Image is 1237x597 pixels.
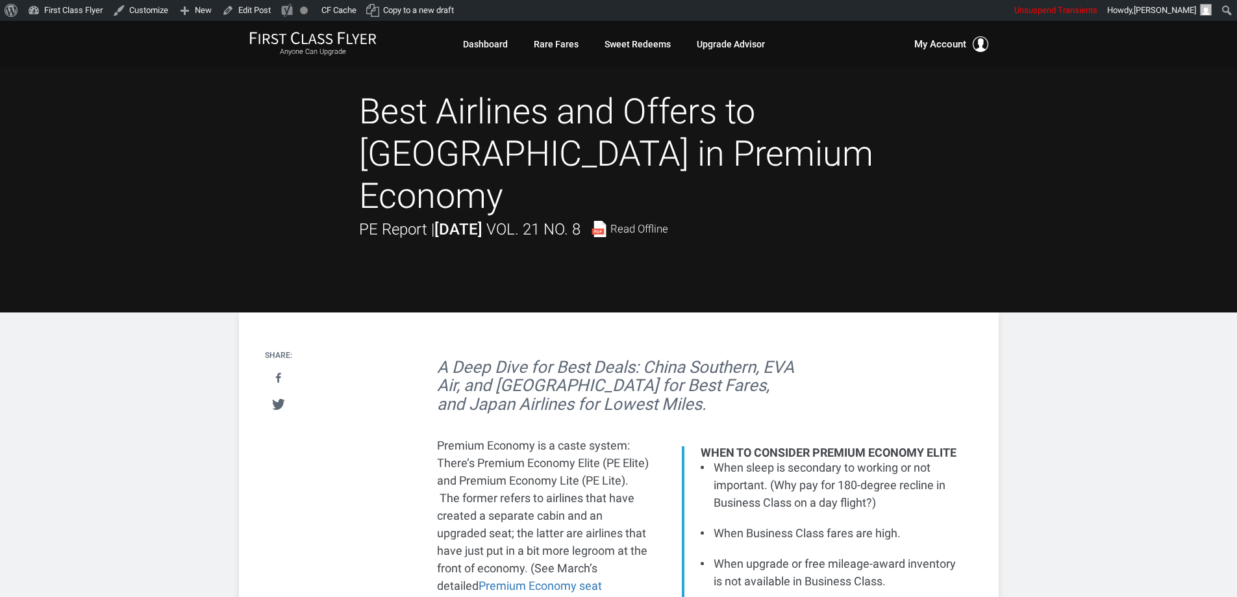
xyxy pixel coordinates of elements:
a: Rare Fares [534,32,579,56]
span: Vol. 21 No. 8 [486,220,581,238]
a: First Class FlyerAnyone Can Upgrade [249,31,377,57]
span: Unsuspend Transients [1014,5,1097,15]
a: Sweet Redeems [605,32,671,56]
a: Upgrade Advisor [697,32,765,56]
strong: [DATE] [434,220,482,238]
small: Anyone Can Upgrade [249,47,377,57]
a: Dashboard [463,32,508,56]
h1: Best Airlines and Offers to [GEOGRAPHIC_DATA] in Premium Economy [359,91,879,217]
div: PE Report | [359,217,668,242]
a: Tweet [265,392,292,416]
li: When sleep is secondary to working or not important. (Why pay for 180-degree recline in Business ... [701,459,956,511]
img: First Class Flyer [249,31,377,45]
button: My Account [914,36,988,52]
a: Share [265,366,292,390]
img: pdf-file.svg [591,221,607,237]
span: My Account [914,36,966,52]
em: A Deep Dive for Best Deals: China Southern, EVA Air, and [GEOGRAPHIC_DATA] for Best Fares, and Ja... [437,357,794,414]
span: Read Offline [610,223,668,235]
li: When upgrade or free mileage-award inventory is not available in Business Class. [701,555,956,590]
a: Read Offline [591,221,668,237]
span: [PERSON_NAME] [1134,5,1196,15]
h4: Share: [265,351,292,360]
li: When Business Class fares are high. [701,524,956,542]
div: When to Consider Premium Economy Elite [701,446,956,459]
